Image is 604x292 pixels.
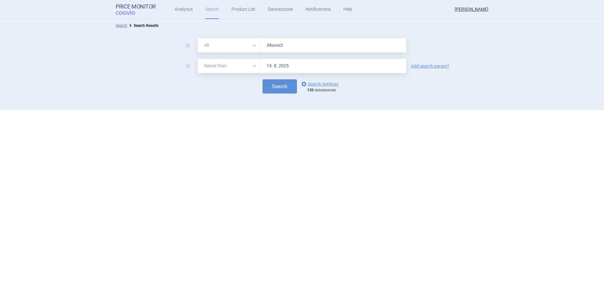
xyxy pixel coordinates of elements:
strong: Search Results [134,23,159,28]
strong: Price Monitor [116,3,156,10]
li: Search Results [127,22,159,29]
li: Search [116,22,127,29]
button: Search [263,79,297,94]
span: COGVIO [116,10,144,15]
div: datasources [307,88,341,93]
a: Add search param? [411,64,449,68]
strong: 130 [307,88,314,92]
a: Price MonitorCOGVIO [116,3,156,15]
a: Search Settings [300,80,338,88]
a: Search [116,23,127,28]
